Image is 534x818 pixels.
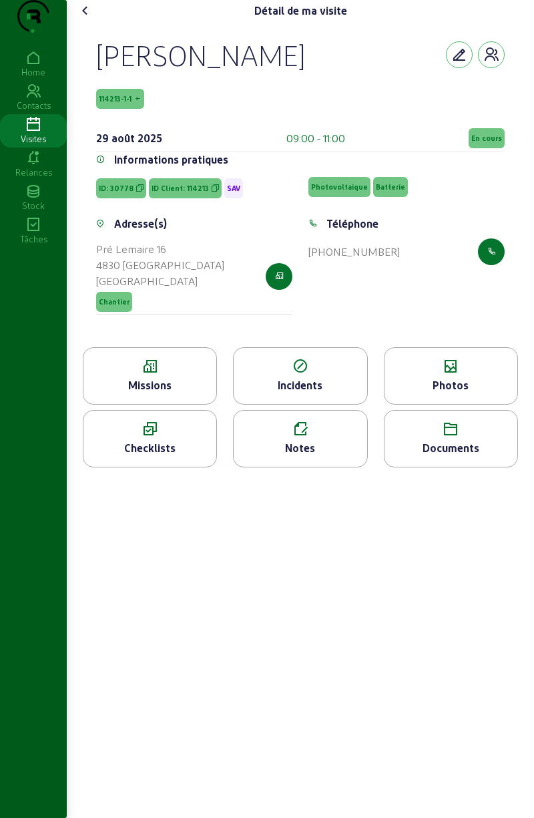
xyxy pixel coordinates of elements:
div: Détail de ma visite [254,3,347,19]
div: Informations pratiques [114,152,228,168]
div: Incidents [234,377,366,393]
div: Missions [83,377,216,393]
span: ID Client: 114213 [152,184,209,193]
div: 29 août 2025 [96,130,162,146]
div: [GEOGRAPHIC_DATA] [96,273,224,289]
span: Chantier [99,297,129,306]
div: 09:00 - 11:00 [286,130,345,146]
span: Batterie [376,182,405,192]
div: [PHONE_NUMBER] [308,244,400,260]
span: 114213-1-1 [99,94,131,104]
span: ID: 30778 [99,184,133,193]
div: Documents [384,440,517,456]
span: SAV [227,184,240,193]
div: [PERSON_NAME] [96,37,305,72]
div: Pré Lemaire 16 [96,241,224,257]
div: Téléphone [326,216,378,232]
div: Notes [234,440,366,456]
div: Photos [384,377,517,393]
div: Checklists [83,440,216,456]
span: Photovoltaique [311,182,368,192]
span: En cours [471,134,502,143]
div: Adresse(s) [114,216,167,232]
div: 4830 [GEOGRAPHIC_DATA] [96,257,224,273]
